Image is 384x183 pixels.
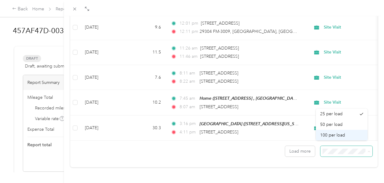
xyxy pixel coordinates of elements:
span: 12:01 pm [180,20,198,27]
span: Site Visit [324,74,379,81]
span: [STREET_ADDRESS] [200,71,238,76]
span: Site Visit [324,24,379,31]
span: 8:11 am [180,70,197,77]
td: [DATE] [80,116,126,141]
td: [DATE] [80,40,126,65]
span: [STREET_ADDRESS] [200,54,239,59]
span: [STREET_ADDRESS] [200,129,238,135]
span: Site Visit [324,49,379,56]
span: 8:07 am [180,104,197,110]
span: [STREET_ADDRESS] [200,79,238,84]
span: Site Visit [324,99,379,106]
span: 11:46 am [180,53,197,60]
td: 9.6 [126,15,166,40]
span: Home ([STREET_ADDRESS] , [GEOGRAPHIC_DATA], [GEOGRAPHIC_DATA]) [200,96,345,101]
span: 7:45 am [180,95,197,102]
td: [DATE] [80,90,126,115]
td: 7.6 [126,65,166,90]
td: [DATE] [80,15,126,40]
span: 8:22 am [180,78,197,85]
span: 11:26 am [180,45,197,52]
span: 100 per load [320,133,345,138]
td: 10.2 [126,90,166,115]
span: 25 per load [320,111,343,116]
span: 4:11 pm [180,129,197,136]
span: [STREET_ADDRESS] [200,46,239,51]
button: Load more [285,146,315,157]
iframe: Everlance-gr Chat Button Frame [350,149,384,183]
span: 50 per load [320,122,343,127]
td: [DATE] [80,65,126,90]
span: [STREET_ADDRESS] [201,21,239,26]
span: [STREET_ADDRESS] [200,104,238,109]
span: [GEOGRAPHIC_DATA] ([STREET_ADDRESS][US_STATE]) [200,121,305,126]
span: 12:11 pm [180,28,197,35]
td: 30.3 [126,116,166,141]
span: 3:16 pm [180,120,197,127]
td: 11.5 [126,40,166,65]
span: 29304 FM-3009, [GEOGRAPHIC_DATA], [GEOGRAPHIC_DATA] [200,29,323,34]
